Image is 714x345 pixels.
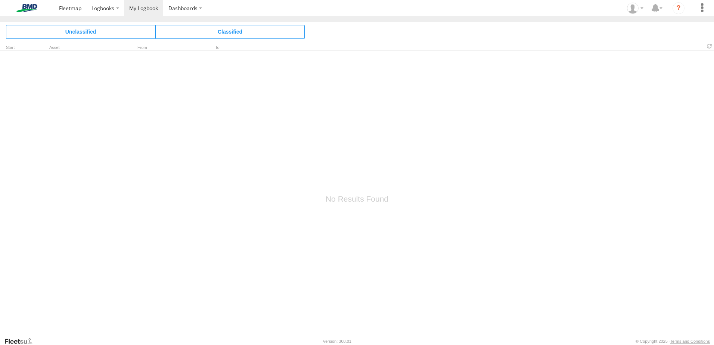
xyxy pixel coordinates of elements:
div: Daniel Frame [624,3,646,14]
a: Terms and Conditions [670,339,710,344]
i: ? [673,2,684,14]
div: From [127,46,202,50]
div: © Copyright 2025 - [636,339,710,344]
span: Refresh [705,43,714,50]
img: bmd-logo.svg [7,4,46,12]
div: Asset [49,46,124,50]
a: Visit our Website [4,338,38,345]
div: To [205,46,279,50]
div: Version: 308.01 [323,339,351,344]
span: Click to view Classified Trips [155,25,305,38]
div: Click to Sort [6,46,28,50]
span: Click to view Unclassified Trips [6,25,155,38]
